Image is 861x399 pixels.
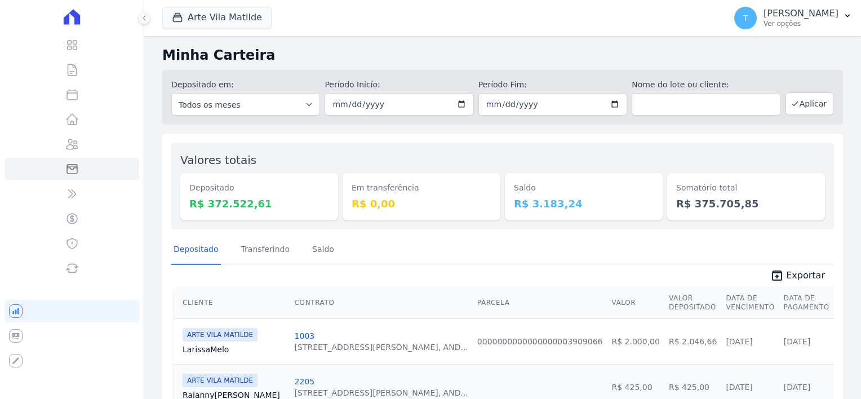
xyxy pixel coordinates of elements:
h2: Minha Carteira [162,45,843,65]
a: [DATE] [784,383,810,392]
label: Período Fim: [478,79,627,91]
dt: Somatório total [676,182,816,194]
dd: R$ 3.183,24 [514,196,654,211]
a: [DATE] [726,337,752,346]
a: Depositado [171,236,221,265]
dt: Saldo [514,182,654,194]
button: Arte Vila Matilde [162,7,272,28]
a: 1003 [295,331,315,340]
a: 2205 [295,377,315,386]
th: Parcela [473,287,607,319]
label: Valores totais [180,153,256,167]
dd: R$ 372.522,61 [189,196,329,211]
a: unarchive Exportar [761,269,834,285]
i: unarchive [770,269,784,282]
button: Aplicar [785,92,834,115]
span: ARTE VILA MATILDE [183,374,258,387]
td: R$ 2.000,00 [607,318,664,364]
th: Cliente [174,287,290,319]
label: Nome do lote ou cliente: [632,79,780,91]
th: Data de Vencimento [721,287,779,319]
th: Valor Depositado [664,287,721,319]
p: [PERSON_NAME] [764,8,838,19]
th: Contrato [290,287,473,319]
span: ARTE VILA MATILDE [183,328,258,342]
p: Ver opções [764,19,838,28]
dt: Depositado [189,182,329,194]
dd: R$ 375.705,85 [676,196,816,211]
a: Transferindo [239,236,292,265]
a: LarissaMelo [183,344,286,355]
td: R$ 2.046,66 [664,318,721,364]
button: T [PERSON_NAME] Ver opções [725,2,861,34]
span: T [743,14,748,22]
div: [STREET_ADDRESS][PERSON_NAME], AND... [295,342,468,353]
a: [DATE] [726,383,752,392]
div: [STREET_ADDRESS][PERSON_NAME], AND... [295,387,468,398]
a: [DATE] [784,337,810,346]
a: Saldo [310,236,336,265]
span: Exportar [786,269,825,282]
dt: Em transferência [352,182,491,194]
a: 0000000000000000003909066 [477,337,603,346]
th: Valor [607,287,664,319]
label: Período Inicío: [325,79,473,91]
label: Depositado em: [171,80,234,89]
th: Data de Pagamento [779,287,834,319]
dd: R$ 0,00 [352,196,491,211]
